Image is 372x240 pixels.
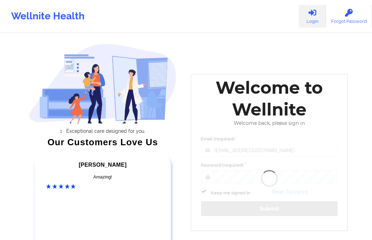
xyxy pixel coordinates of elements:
[46,174,159,181] div: Amazing!
[326,5,372,28] a: Forgot Password
[79,162,127,168] span: [PERSON_NAME]
[196,77,343,120] div: Welcome to Wellnite
[196,120,343,126] div: Welcome back, please sign in
[29,44,176,123] img: wellnite-auth-hero_200.c722682e.png
[29,139,176,146] div: Our Customers Love Us
[35,128,176,134] li: Exceptional care designed for you.
[299,5,326,28] a: Login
